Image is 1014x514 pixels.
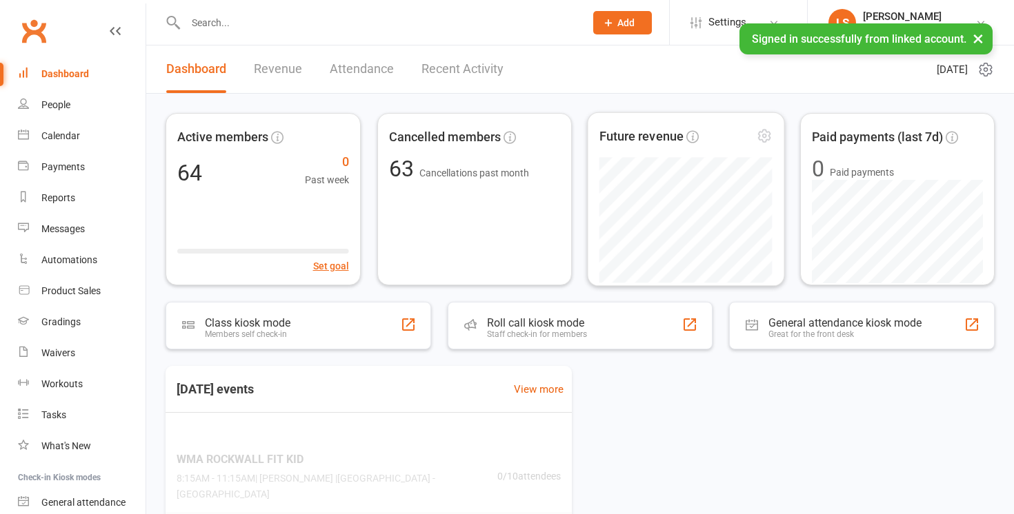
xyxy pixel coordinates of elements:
span: Active members [177,127,268,147]
div: [PERSON_NAME] [863,10,959,23]
span: Cancelled members [389,127,501,147]
span: 8:15AM - 11:15AM | [PERSON_NAME] | [GEOGRAPHIC_DATA] - [GEOGRAPHIC_DATA] [177,471,497,502]
a: View more [514,381,564,398]
div: What's New [41,440,91,451]
span: Past week [305,172,349,187]
a: Reports [18,183,146,214]
span: 0 / 10 attendees [497,469,561,484]
a: Calendar [18,121,146,152]
div: Reports [41,192,75,203]
button: Set goal [313,258,349,274]
div: Tasks [41,409,66,420]
span: Signed in successfully from linked account. [752,32,966,45]
div: Dashboard [41,68,89,79]
div: Members self check-in [205,329,290,339]
div: Staff check-in for members [487,329,587,339]
a: Automations [18,245,146,276]
a: Payments [18,152,146,183]
div: Calendar [41,130,80,141]
div: Workouts [41,378,83,389]
span: 0 [305,152,349,172]
span: Paid payments (last 7d) [812,127,943,147]
button: × [966,23,991,53]
div: Payments [41,161,85,172]
span: Cancellations past month [419,167,529,178]
span: [DATE] [937,61,968,78]
div: Messages [41,223,85,234]
a: Waivers [18,338,146,369]
a: Revenue [254,45,302,93]
a: Attendance [330,45,394,93]
div: General attendance [41,497,126,508]
div: Roll call kiosk mode [487,316,587,329]
div: Lone Star Self Defense [863,23,959,35]
span: 63 [389,156,419,182]
a: Gradings [18,307,146,338]
div: LS [828,9,856,37]
a: Recent Activity [421,45,504,93]
input: Search... [181,13,575,32]
div: Product Sales [41,285,101,296]
span: Add [617,17,635,28]
div: General attendance kiosk mode [768,316,922,329]
div: Waivers [41,347,75,358]
div: Gradings [41,316,81,327]
div: Great for the front desk [768,329,922,339]
a: Product Sales [18,276,146,307]
div: People [41,99,70,110]
span: WMA ROCKWALL FIT KID [177,451,497,469]
div: 64 [177,162,202,184]
span: Settings [708,7,746,38]
a: People [18,90,146,121]
h3: [DATE] events [166,377,265,402]
a: Dashboard [18,59,146,90]
a: What's New [18,431,146,462]
div: Automations [41,254,97,265]
a: Workouts [18,369,146,400]
a: Messages [18,214,146,245]
div: 0 [812,158,824,180]
a: Dashboard [166,45,226,93]
span: Paid payments [830,165,894,180]
a: Tasks [18,400,146,431]
div: Class kiosk mode [205,316,290,329]
a: Clubworx [17,14,51,48]
button: Add [593,11,652,34]
span: Future revenue [599,126,684,146]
